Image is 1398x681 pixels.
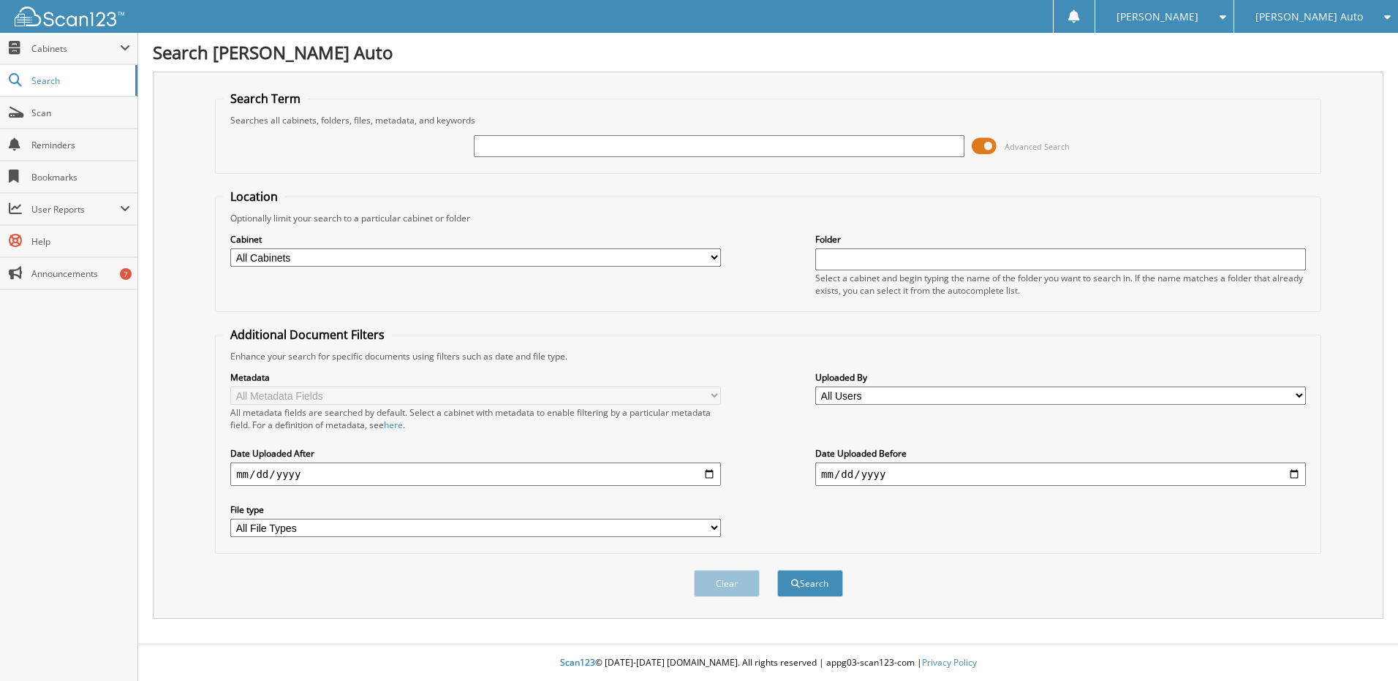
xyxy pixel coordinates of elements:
[815,463,1306,486] input: end
[815,371,1306,384] label: Uploaded By
[777,570,843,597] button: Search
[31,139,130,151] span: Reminders
[815,272,1306,297] div: Select a cabinet and begin typing the name of the folder you want to search in. If the name match...
[31,235,130,248] span: Help
[31,75,128,87] span: Search
[1005,141,1070,152] span: Advanced Search
[815,447,1306,460] label: Date Uploaded Before
[223,114,1313,126] div: Searches all cabinets, folders, files, metadata, and keywords
[384,419,403,431] a: here
[1325,611,1398,681] iframe: Chat Widget
[31,171,130,183] span: Bookmarks
[31,203,120,216] span: User Reports
[230,371,721,384] label: Metadata
[31,42,120,55] span: Cabinets
[230,406,721,431] div: All metadata fields are searched by default. Select a cabinet with metadata to enable filtering b...
[230,233,721,246] label: Cabinet
[31,267,130,280] span: Announcements
[230,447,721,460] label: Date Uploaded After
[138,645,1398,681] div: © [DATE]-[DATE] [DOMAIN_NAME]. All rights reserved | appg03-scan123-com |
[223,91,308,107] legend: Search Term
[223,327,392,343] legend: Additional Document Filters
[230,463,721,486] input: start
[120,268,132,280] div: 7
[153,40,1383,64] h1: Search [PERSON_NAME] Auto
[230,503,721,516] label: File type
[560,656,595,669] span: Scan123
[694,570,760,597] button: Clear
[1255,12,1363,21] span: [PERSON_NAME] Auto
[223,212,1313,224] div: Optionally limit your search to a particular cabinet or folder
[31,107,130,119] span: Scan
[922,656,977,669] a: Privacy Policy
[1116,12,1198,21] span: [PERSON_NAME]
[815,233,1306,246] label: Folder
[223,189,285,205] legend: Location
[15,7,124,26] img: scan123-logo-white.svg
[223,350,1313,362] div: Enhance your search for specific documents using filters such as date and file type.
